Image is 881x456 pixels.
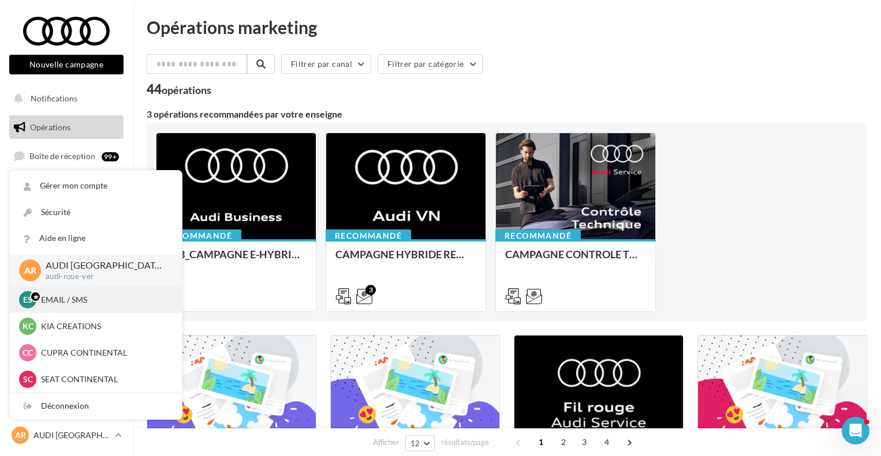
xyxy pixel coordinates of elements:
[7,144,126,168] a: Boîte de réception99+
[10,199,182,225] a: Sécurité
[410,439,420,448] span: 12
[441,437,489,448] span: résultats/page
[378,54,483,74] button: Filtrer par catégorie
[147,110,867,119] div: 3 opérations recommandées par votre enseigne
[41,294,168,306] p: EMAIL / SMS
[41,321,168,332] p: KIA CREATIONS
[23,321,33,332] span: KC
[505,248,646,272] div: CAMPAGNE CONTROLE TECHNIQUE 25€ OCTOBRE
[23,347,33,359] span: CC
[166,248,307,272] div: B2B_CAMPAGNE E-HYBRID OCTOBRE
[7,202,126,227] a: Campagnes
[147,83,211,96] div: 44
[9,424,124,446] a: AR AUDI [GEOGRAPHIC_DATA]
[23,374,33,385] span: SC
[326,229,411,242] div: Recommandé
[7,115,126,140] a: Opérations
[30,122,70,132] span: Opérations
[281,54,371,74] button: Filtrer par canal
[162,85,211,95] div: opérations
[554,433,573,451] span: 2
[41,347,168,359] p: CUPRA CONTINENTAL
[33,429,110,441] p: AUDI [GEOGRAPHIC_DATA]
[7,231,126,255] a: Médiathèque
[23,294,32,306] span: ES
[156,229,241,242] div: Recommandé
[46,272,163,282] p: audi-roue-ver
[10,173,182,199] a: Gérer mon compte
[405,435,435,451] button: 12
[495,229,581,242] div: Recommandé
[10,393,182,419] div: Déconnexion
[7,259,126,293] a: PLV et print personnalisable
[7,174,126,198] a: Visibilité en ligne
[147,18,867,36] div: Opérations marketing
[10,225,182,251] a: Aide en ligne
[9,55,124,74] button: Nouvelle campagne
[41,374,168,385] p: SEAT CONTINENTAL
[532,433,550,451] span: 1
[7,86,121,111] button: Notifications
[24,263,36,277] span: AR
[15,429,26,441] span: AR
[335,248,476,272] div: CAMPAGNE HYBRIDE RECHARGEABLE
[575,433,593,451] span: 3
[102,152,119,161] div: 99+
[365,285,376,295] div: 3
[31,93,77,103] span: Notifications
[373,437,399,448] span: Afficher
[29,151,95,161] span: Boîte de réception
[46,259,163,272] p: AUDI [GEOGRAPHIC_DATA]
[842,417,869,444] iframe: Intercom live chat
[598,433,616,451] span: 4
